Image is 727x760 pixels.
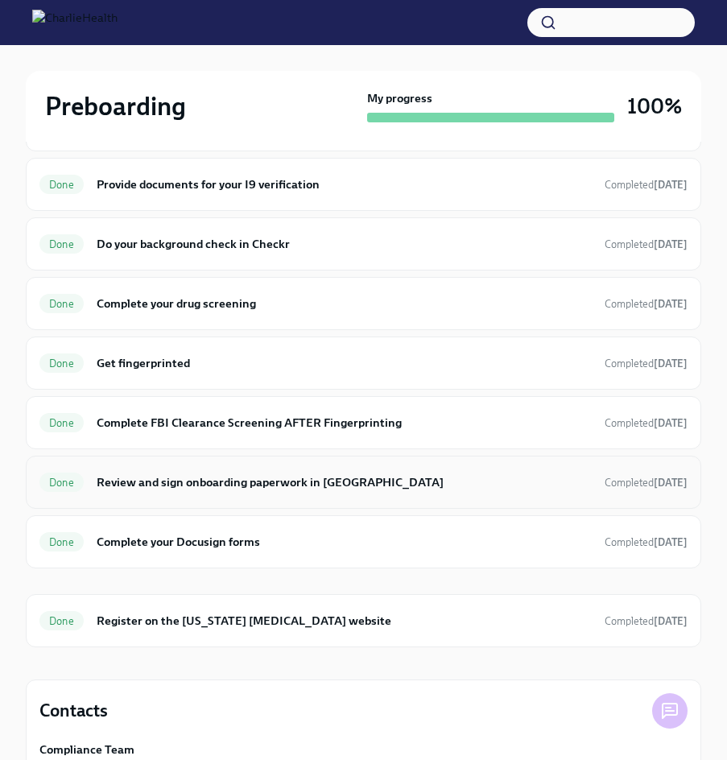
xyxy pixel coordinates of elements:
span: Completed [605,238,688,250]
span: July 31st, 2025 15:32 [605,237,688,252]
h6: Register on the [US_STATE] [MEDICAL_DATA] website [97,612,592,630]
span: August 1st, 2025 10:10 [605,613,688,629]
a: DoneRegister on the [US_STATE] [MEDICAL_DATA] websiteCompleted[DATE] [39,608,688,634]
a: DoneComplete your Docusign formsCompleted[DATE] [39,529,688,555]
span: Done [39,179,84,191]
strong: [DATE] [654,298,688,310]
img: CharlieHealth [32,10,118,35]
a: DoneProvide documents for your I9 verificationCompleted[DATE] [39,171,688,197]
strong: [DATE] [654,615,688,627]
a: DoneComplete FBI Clearance Screening AFTER FingerprintingCompleted[DATE] [39,410,688,436]
strong: [DATE] [654,238,688,250]
strong: [DATE] [654,179,688,191]
h6: Complete FBI Clearance Screening AFTER Fingerprinting [97,414,592,432]
span: August 7th, 2025 09:02 [605,356,688,371]
span: Done [39,477,84,489]
h6: Review and sign onboarding paperwork in [GEOGRAPHIC_DATA] [97,473,592,491]
span: August 1st, 2025 15:21 [605,296,688,312]
strong: My progress [367,90,432,106]
span: Completed [605,477,688,489]
a: DoneComplete your drug screeningCompleted[DATE] [39,291,688,316]
span: Completed [605,536,688,548]
a: DoneGet fingerprintedCompleted[DATE] [39,350,688,376]
strong: Compliance Team [39,741,134,758]
span: Completed [605,179,688,191]
span: Done [39,298,84,310]
h6: Provide documents for your I9 verification [97,176,592,193]
span: Completed [605,357,688,370]
span: Done [39,238,84,250]
h2: Preboarding [45,90,186,122]
h6: Get fingerprinted [97,354,592,372]
strong: [DATE] [654,536,688,548]
strong: [DATE] [654,417,688,429]
h6: Do your background check in Checkr [97,235,592,253]
h4: Contacts [39,699,108,723]
a: DoneDo your background check in CheckrCompleted[DATE] [39,231,688,257]
span: July 31st, 2025 15:26 [605,535,688,550]
span: August 12th, 2025 18:22 [605,415,688,431]
strong: [DATE] [654,477,688,489]
span: August 1st, 2025 09:56 [605,475,688,490]
span: Done [39,417,84,429]
span: Completed [605,417,688,429]
span: Done [39,536,84,548]
a: DoneReview and sign onboarding paperwork in [GEOGRAPHIC_DATA]Completed[DATE] [39,469,688,495]
h6: Complete your drug screening [97,295,592,312]
span: Completed [605,298,688,310]
span: August 1st, 2025 09:53 [605,177,688,192]
span: Done [39,357,84,370]
h3: 100% [627,92,682,121]
span: Done [39,615,84,627]
h6: Complete your Docusign forms [97,533,592,551]
strong: [DATE] [654,357,688,370]
span: Completed [605,615,688,627]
